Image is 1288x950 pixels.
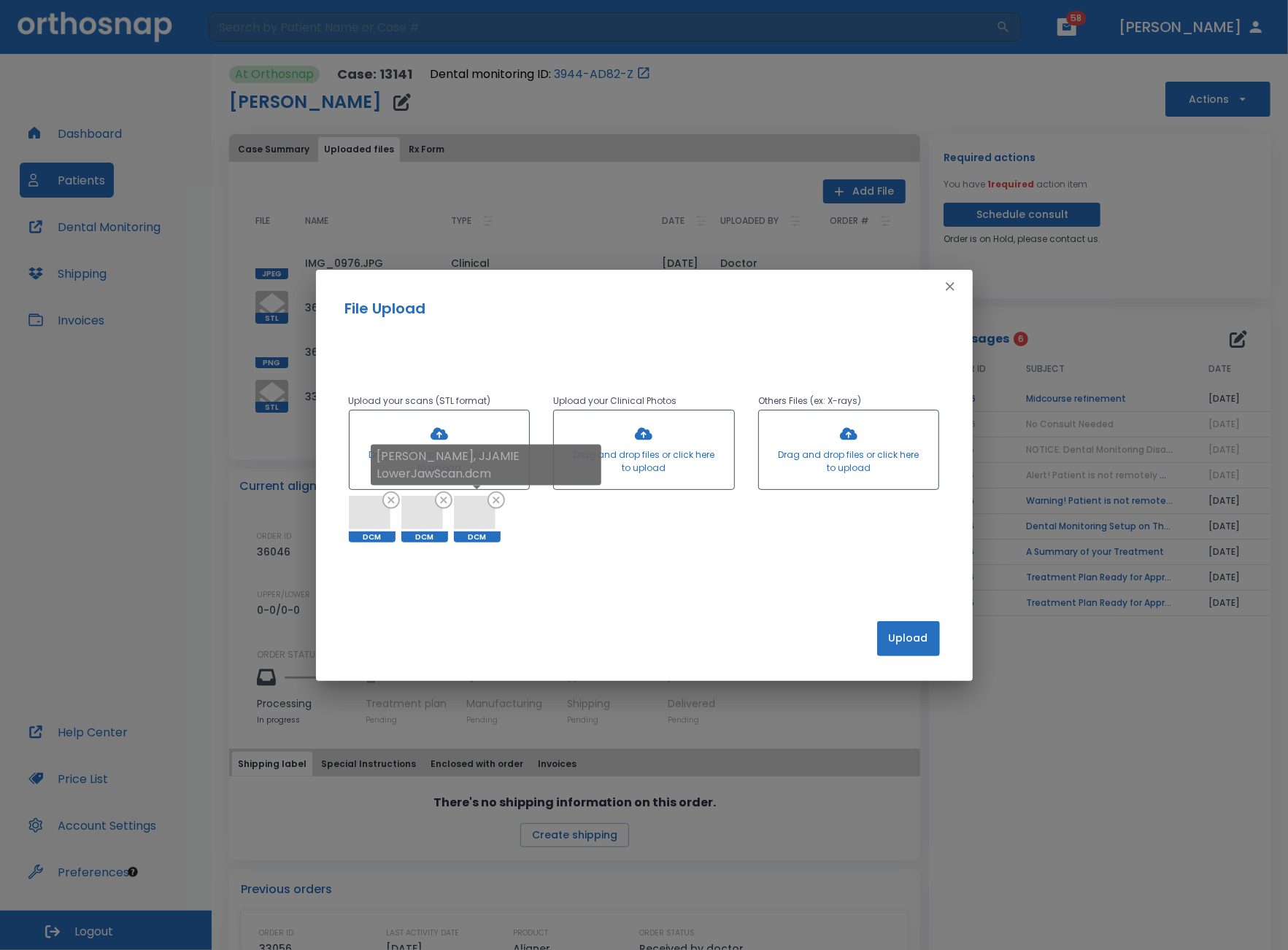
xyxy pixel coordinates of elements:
[377,448,595,483] p: [PERSON_NAME], JJAMIE LowerJawScan.dcm
[758,392,940,410] p: Others Files (ex: X-rays)
[877,621,940,656] button: Upload
[454,532,501,542] span: DCM
[553,392,735,410] p: Upload your Clinical Photos
[349,532,396,542] span: DCM
[345,297,944,319] h2: File Upload
[401,532,448,542] span: DCM
[349,392,531,410] p: Upload your scans (STL format)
